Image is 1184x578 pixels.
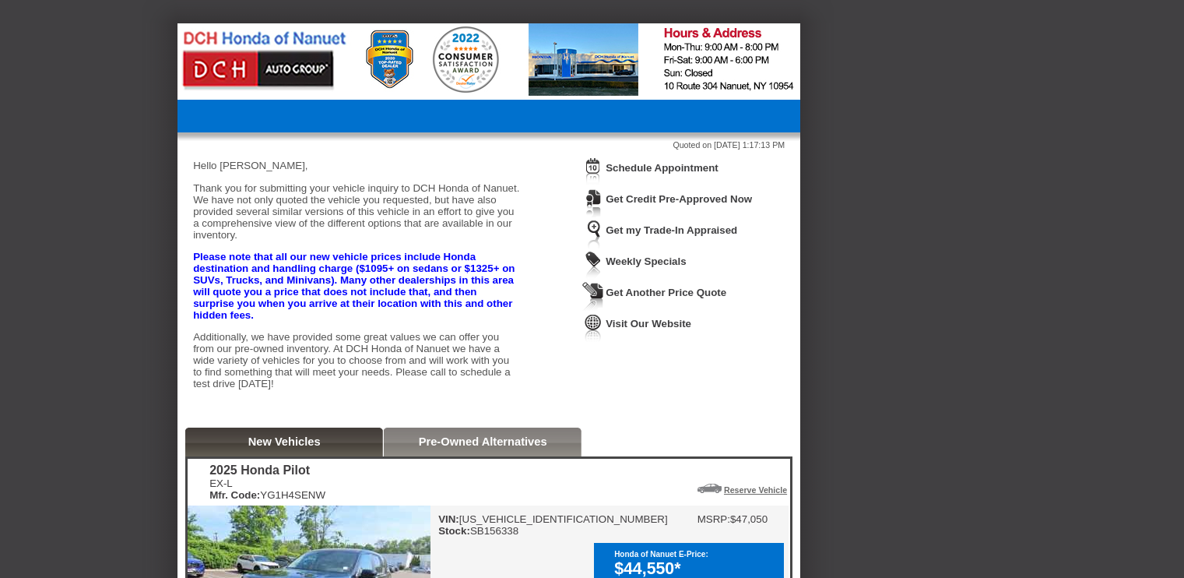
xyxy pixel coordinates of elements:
a: Visit Our Website [606,318,691,330]
a: Get my Trade-In Appraised [606,224,737,236]
img: Icon_TradeInAppraisal.png [582,220,604,248]
img: Icon_ReserveVehicleCar.png [697,484,722,493]
td: $47,050 [730,513,768,525]
img: Icon_WeeklySpecials.png [582,251,604,280]
img: Icon_VisitWebsite.png [582,313,604,342]
div: EX-L YG1H4SENW [209,478,325,501]
strong: Please note that all our new vehicle prices include Honda destination and handling charge ($1095+... [193,251,515,321]
div: 2025 Honda Pilot [209,463,325,478]
a: Reserve Vehicle [724,485,787,495]
a: Get Credit Pre-Approved Now [606,193,752,205]
a: Get Another Price Quote [606,287,726,298]
img: Icon_CreditApproval.png [582,189,604,217]
p: Hello [PERSON_NAME], [193,160,520,171]
p: Additionally, we have provided some great values we can offer you from our pre-owned inventory. A... [193,331,520,389]
a: Weekly Specials [606,256,686,267]
b: VIN: [438,513,459,525]
b: Stock: [438,525,470,537]
a: Schedule Appointment [606,162,718,174]
img: Icon_ScheduleAppointment.png [582,157,604,186]
p: Thank you for submitting your vehicle inquiry to DCH Honda of Nanuet. We have not only quoted the... [193,182,520,241]
img: Icon_GetQuote.png [582,282,604,311]
td: MSRP: [697,513,730,525]
a: Pre-Owned Alternatives [419,435,547,448]
font: Honda of Nanuet E-Price: [614,550,708,559]
div: [US_VEHICLE_IDENTIFICATION_NUMBER] SB156338 [438,513,668,537]
div: Quoted on [DATE] 1:17:13 PM [193,140,785,150]
a: New Vehicles [248,435,321,448]
b: Mfr. Code: [209,489,260,501]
